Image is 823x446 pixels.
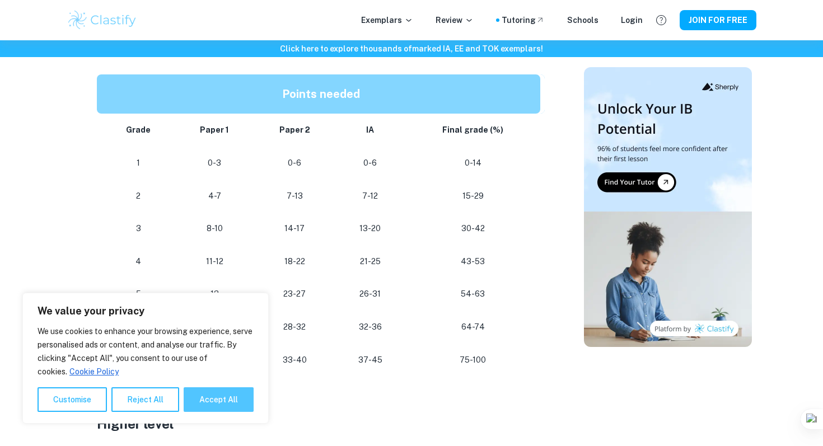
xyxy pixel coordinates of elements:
[263,156,326,171] p: 0-6
[652,11,671,30] button: Help and Feedback
[344,320,396,335] p: 32-36
[279,125,310,134] strong: Paper 2
[263,254,326,269] p: 18-22
[263,320,326,335] p: 28-32
[2,43,821,55] h6: Click here to explore thousands of marked IA, EE and TOK exemplars !
[111,387,179,412] button: Reject All
[414,156,531,171] p: 0-14
[361,14,413,26] p: Exemplars
[344,221,396,236] p: 13-20
[184,189,245,204] p: 4-7
[344,353,396,368] p: 37-45
[184,254,245,269] p: 11-12
[414,320,531,335] p: 64-74
[184,156,245,171] p: 0-3
[502,14,545,26] a: Tutoring
[110,221,166,236] p: 3
[110,254,166,269] p: 4
[584,67,752,347] img: Thumbnail
[414,287,531,302] p: 54-63
[414,189,531,204] p: 15-29
[263,189,326,204] p: 7-13
[38,304,254,318] p: We value your privacy
[344,287,396,302] p: 26-31
[69,367,119,377] a: Cookie Policy
[97,416,174,431] span: Higher level
[110,189,166,204] p: 2
[38,387,107,412] button: Customise
[344,254,396,269] p: 21-25
[110,156,166,171] p: 1
[184,221,245,236] p: 8-10
[110,287,166,302] p: 5
[67,9,138,31] img: Clastify logo
[414,254,531,269] p: 43-53
[200,125,229,134] strong: Paper 1
[263,353,326,368] p: 33-40
[680,10,756,30] button: JOIN FOR FREE
[344,156,396,171] p: 0-6
[263,221,326,236] p: 14-17
[436,14,474,26] p: Review
[344,189,396,204] p: 7-12
[366,125,374,134] strong: IA
[126,125,151,134] strong: Grade
[414,221,531,236] p: 30-42
[22,293,269,424] div: We value your privacy
[414,353,531,368] p: 75-100
[184,387,254,412] button: Accept All
[282,87,360,101] strong: Points needed
[184,287,245,302] p: 13
[567,14,598,26] a: Schools
[263,287,326,302] p: 23-27
[442,125,503,134] strong: Final grade (%)
[621,14,643,26] a: Login
[38,325,254,378] p: We use cookies to enhance your browsing experience, serve personalised ads or content, and analys...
